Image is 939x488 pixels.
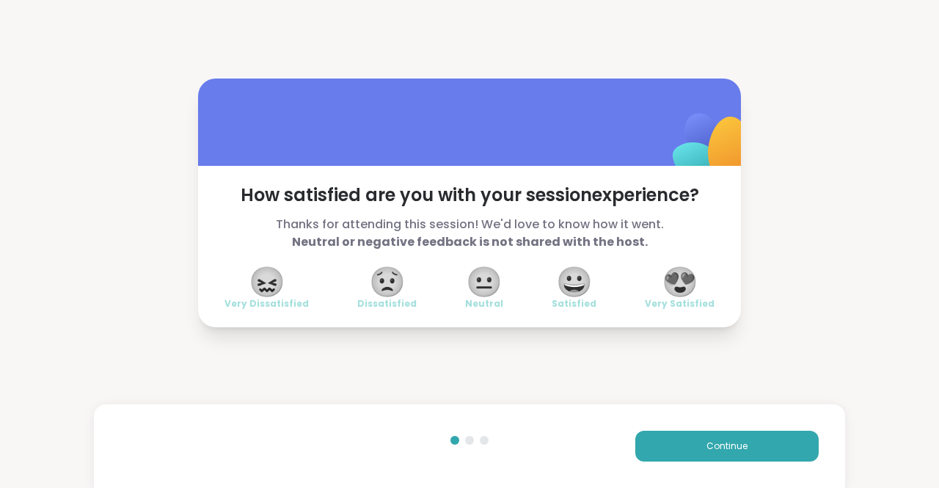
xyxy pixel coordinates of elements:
[249,269,285,295] span: 😖
[292,233,648,250] b: Neutral or negative feedback is not shared with the host.
[224,298,309,310] span: Very Dissatisfied
[465,298,503,310] span: Neutral
[556,269,593,295] span: 😀
[706,440,748,453] span: Continue
[635,431,819,462] button: Continue
[638,75,784,221] img: ShareWell Logomark
[662,269,698,295] span: 😍
[369,269,406,295] span: 😟
[552,298,596,310] span: Satisfied
[645,298,715,310] span: Very Satisfied
[466,269,503,295] span: 😐
[357,298,417,310] span: Dissatisfied
[224,183,715,207] span: How satisfied are you with your session experience?
[224,216,715,251] span: Thanks for attending this session! We'd love to know how it went.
